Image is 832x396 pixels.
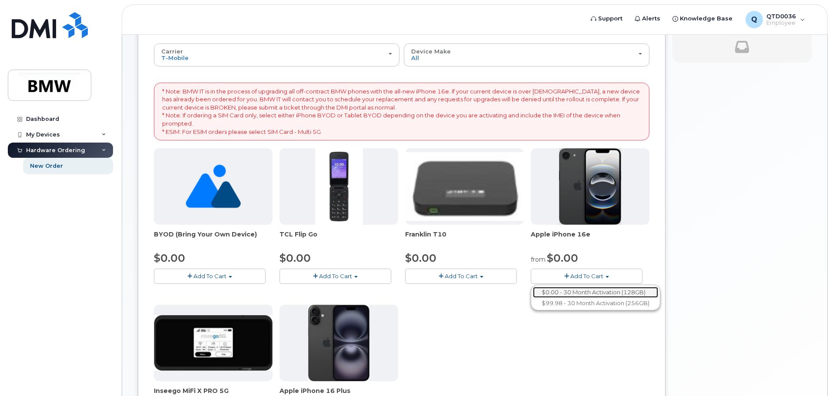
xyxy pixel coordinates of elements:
p: * Note: BMW IT is in the process of upgrading all off-contract BMW phones with the all-new iPhone... [162,87,641,136]
small: from [531,256,546,263]
div: BYOD (Bring Your Own Device) [154,230,273,247]
span: $0.00 [547,252,578,264]
span: Device Make [411,48,451,55]
span: Alerts [642,14,660,23]
div: Franklin T10 [405,230,524,247]
button: Add To Cart [280,269,391,284]
a: Support [585,10,629,27]
span: $0.00 [154,252,185,264]
div: TCL Flip Go [280,230,398,247]
span: Employee [766,20,796,27]
div: Apple iPhone 16e [531,230,649,247]
iframe: Messenger Launcher [794,358,825,389]
span: Knowledge Base [680,14,732,23]
span: Add To Cart [570,273,603,280]
span: All [411,54,419,61]
span: QTD0036 [766,13,796,20]
img: iphone_16_plus.png [308,305,369,381]
span: Q [751,14,757,25]
span: Support [598,14,622,23]
a: Alerts [629,10,666,27]
span: Add To Cart [319,273,352,280]
button: Device Make All [404,43,649,66]
button: Add To Cart [154,269,266,284]
a: Knowledge Base [666,10,739,27]
img: t10.jpg [405,152,524,221]
img: no_image_found-2caef05468ed5679b831cfe6fc140e25e0c280774317ffc20a367ab7fd17291e.png [186,148,241,225]
span: $0.00 [405,252,436,264]
img: TCL_FLIP_MODE.jpg [315,148,363,225]
img: cut_small_inseego_5G.jpg [154,315,273,371]
a: $99.98 - 30 Month Activation (256GB) [533,298,658,309]
span: Add To Cart [193,273,226,280]
span: $0.00 [280,252,311,264]
a: $0.00 - 30 Month Activation (128GB) [533,287,658,298]
div: QTD0036 [739,11,811,28]
img: iphone16e.png [559,148,622,225]
button: Add To Cart [405,269,517,284]
span: T-Mobile [161,54,189,61]
span: Add To Cart [445,273,478,280]
button: Carrier T-Mobile [154,43,399,66]
button: Add To Cart [531,269,642,284]
span: Carrier [161,48,183,55]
